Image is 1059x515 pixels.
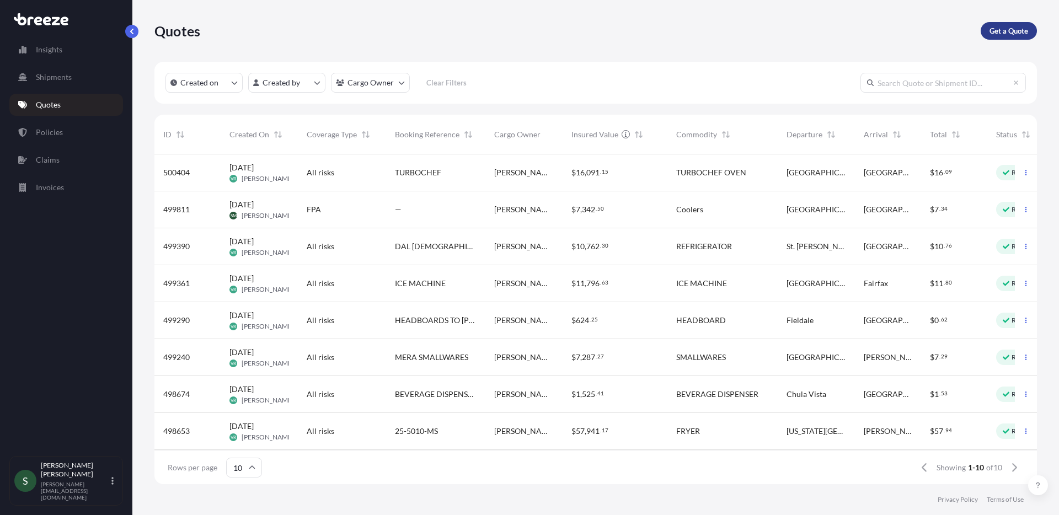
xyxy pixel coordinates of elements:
p: Ready [1012,427,1030,436]
span: , [585,243,586,250]
p: Created by [263,77,300,88]
button: cargoOwner Filter options [331,73,410,93]
span: . [596,207,597,211]
p: Quotes [154,22,200,40]
span: 25-5010-MS [395,426,438,437]
span: . [596,391,597,395]
span: All risks [307,389,334,400]
span: SM [231,210,237,221]
span: $ [930,206,934,213]
span: 57 [576,427,585,435]
span: 11 [576,280,585,287]
span: 76 [945,244,952,248]
span: . [939,318,940,321]
span: [PERSON_NAME] Logistics [494,278,554,289]
span: All risks [307,426,334,437]
span: $ [930,280,934,287]
button: Clear Filters [415,74,477,92]
span: 25 [591,318,598,321]
span: 762 [586,243,600,250]
span: of 10 [986,462,1002,473]
span: [PERSON_NAME] [242,359,294,368]
span: $ [571,169,576,176]
span: 17 [602,428,608,432]
span: 287 [582,353,595,361]
span: [PERSON_NAME] [242,322,294,331]
span: 10 [934,243,943,250]
span: $ [930,427,934,435]
span: [PERSON_NAME] Logistics [494,241,554,252]
span: 941 [586,427,600,435]
span: MERA SMALLWARES [395,352,468,363]
span: VR [231,395,236,406]
span: [PERSON_NAME] Logistics [494,389,554,400]
a: Quotes [9,94,123,116]
span: 30 [602,244,608,248]
p: Created on [180,77,218,88]
span: VR [231,321,236,332]
span: [DATE] [229,421,254,432]
span: 27 [597,355,604,358]
span: 16 [934,169,943,176]
span: 94 [945,428,952,432]
button: Sort [174,128,187,141]
span: , [585,169,586,176]
span: 499390 [163,241,190,252]
span: Showing [937,462,966,473]
span: [GEOGRAPHIC_DATA] [787,167,846,178]
span: [GEOGRAPHIC_DATA] [864,389,912,400]
p: Ready [1012,279,1030,288]
span: 50 [597,207,604,211]
span: 7 [576,353,580,361]
span: $ [571,280,576,287]
p: Insights [36,44,62,55]
button: createdOn Filter options [165,73,243,93]
span: . [596,355,597,358]
span: VR [231,358,236,369]
span: [DATE] [229,273,254,284]
a: Insights [9,39,123,61]
span: , [580,390,582,398]
span: [DATE] [229,310,254,321]
a: Claims [9,149,123,171]
span: [PERSON_NAME][GEOGRAPHIC_DATA] [864,426,912,437]
span: 80 [945,281,952,285]
span: . [590,318,591,321]
span: TURBOCHEF OVEN [676,167,746,178]
span: 499361 [163,278,190,289]
span: [GEOGRAPHIC_DATA] [864,241,912,252]
span: [DATE] [229,384,254,395]
button: Sort [359,128,372,141]
span: DAL [DEMOGRAPHIC_DATA] [395,241,477,252]
span: $ [571,316,576,324]
span: [PERSON_NAME] Logistics [494,204,554,215]
span: 10 [576,243,585,250]
button: Sort [825,128,838,141]
button: Sort [949,128,962,141]
span: 62 [941,318,948,321]
span: $ [930,316,934,324]
a: Shipments [9,66,123,88]
span: . [600,428,601,432]
span: Booking Reference [395,129,459,140]
span: [GEOGRAPHIC_DATA] [864,167,912,178]
span: — [395,204,402,215]
span: Coolers [676,204,703,215]
span: [GEOGRAPHIC_DATA] [864,204,912,215]
p: Shipments [36,72,72,83]
span: [GEOGRAPHIC_DATA] [787,352,846,363]
span: , [585,280,586,287]
span: Departure [787,129,822,140]
p: Invoices [36,182,64,193]
span: [PERSON_NAME] Logistics [494,315,554,326]
span: REFRIGERATOR [676,241,732,252]
span: $ [930,243,934,250]
span: [PERSON_NAME] [242,433,294,442]
span: [PERSON_NAME][GEOGRAPHIC_DATA] [864,352,912,363]
span: SMALLWARES [676,352,726,363]
a: Terms of Use [987,495,1024,504]
input: Search Quote or Shipment ID... [860,73,1026,93]
span: All risks [307,278,334,289]
span: $ [571,353,576,361]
